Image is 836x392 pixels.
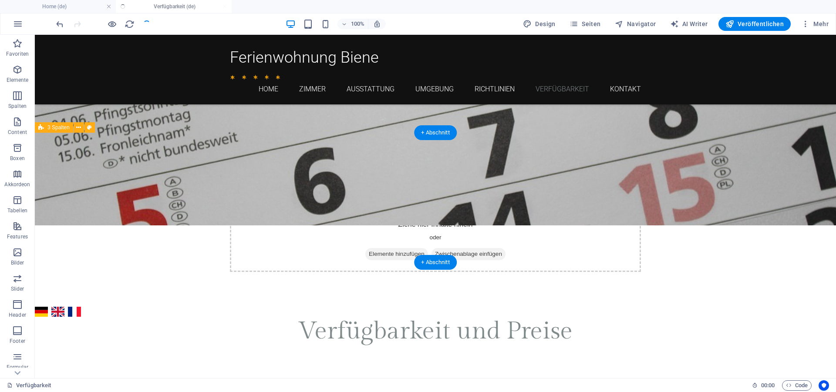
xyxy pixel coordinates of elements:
[54,19,65,29] button: undo
[9,312,26,318] p: Header
[337,19,368,29] button: 100%
[570,20,601,28] span: Seiten
[7,380,51,391] a: Klick, um Auswahl aufzuheben. Doppelklick öffnet Seitenverwaltung
[761,380,775,391] span: 00 00
[6,50,29,57] p: Favoriten
[11,285,24,292] p: Slider
[47,125,70,130] span: 3 Spalten
[7,207,27,214] p: Tabellen
[615,20,656,28] span: Navigator
[667,17,711,31] button: AI Writer
[11,259,24,266] p: Bilder
[670,20,708,28] span: AI Writer
[519,17,559,31] div: Design (Strg+Alt+Y)
[373,20,381,28] i: Bei Größenänderung Zoomstufe automatisch an das gewählte Gerät anpassen.
[7,364,29,371] p: Formular
[7,77,29,84] p: Elemente
[195,175,606,237] div: Ziehe hier Inhalte hinein
[725,20,784,28] span: Veröffentlichen
[819,380,829,391] button: Usercentrics
[718,17,791,31] button: Veröffentlichen
[125,19,135,29] i: Seite neu laden
[414,125,457,140] div: + Abschnitt
[523,20,556,28] span: Design
[798,17,832,31] button: Mehr
[10,155,25,162] p: Boxen
[752,380,775,391] h6: Session-Zeit
[519,17,559,31] button: Design
[786,380,808,391] span: Code
[7,233,28,240] p: Features
[611,17,660,31] button: Navigator
[566,17,604,31] button: Seiten
[330,213,393,225] span: Elemente hinzufügen
[782,380,812,391] button: Code
[8,129,27,136] p: Content
[767,382,769,389] span: :
[414,255,457,270] div: + Abschnitt
[4,181,30,188] p: Akkordeon
[10,338,25,345] p: Footer
[397,213,471,225] span: Zwischenablage einfügen
[124,19,135,29] button: reload
[801,20,829,28] span: Mehr
[351,19,364,29] h6: 100%
[55,19,65,29] i: Rückgängig: Verlinkung ändern (Strg+Z)
[8,103,27,110] p: Spalten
